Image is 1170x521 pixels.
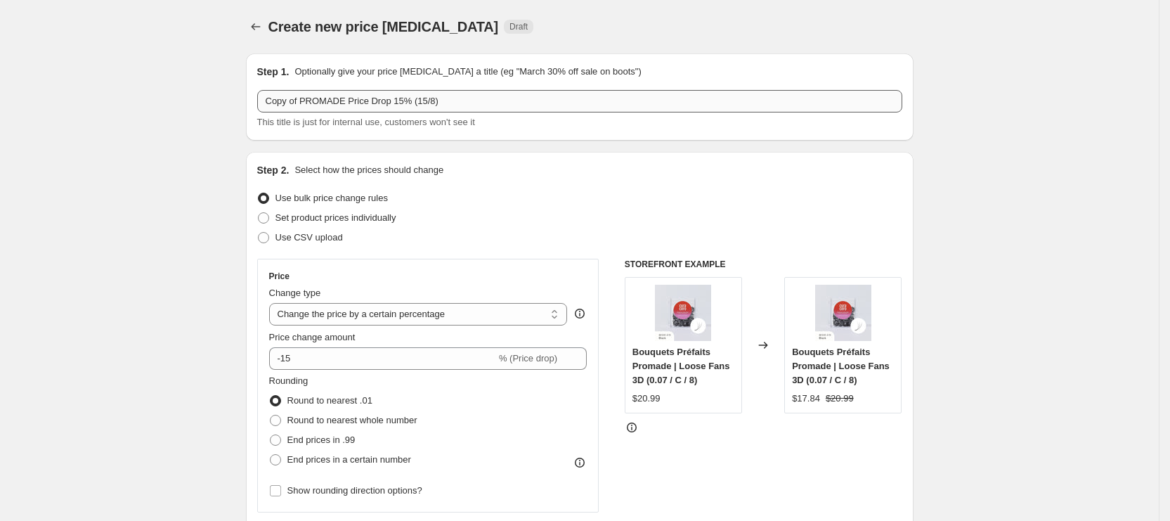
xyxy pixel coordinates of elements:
[294,163,443,177] p: Select how the prices should change
[246,17,266,37] button: Price change jobs
[257,65,290,79] h2: Step 1.
[625,259,902,270] h6: STOREFRONT EXAMPLE
[287,395,372,406] span: Round to nearest .01
[269,288,321,298] span: Change type
[826,392,854,406] strike: $20.99
[275,212,396,223] span: Set product prices individually
[655,285,711,341] img: Legend_LoosePromade-01_80x.jpg
[632,347,730,385] span: Bouquets Préfaits Promade | Loose Fans 3D (0.07 / C / 8)
[294,65,641,79] p: Optionally give your price [MEDICAL_DATA] a title (eg "March 30% off sale on boots")
[275,232,343,243] span: Use CSV upload
[287,415,417,425] span: Round to nearest whole number
[573,307,587,321] div: help
[275,193,388,203] span: Use bulk price change rules
[269,375,308,386] span: Rounding
[792,347,890,385] span: Bouquets Préfaits Promade | Loose Fans 3D (0.07 / C / 8)
[257,90,902,112] input: 30% off holiday sale
[269,271,290,282] h3: Price
[269,332,356,342] span: Price change amount
[287,435,356,445] span: End prices in .99
[257,163,290,177] h2: Step 2.
[257,117,475,127] span: This title is just for internal use, customers won't see it
[509,21,528,32] span: Draft
[287,485,422,496] span: Show rounding direction options?
[632,392,661,406] div: $20.99
[268,19,499,34] span: Create new price [MEDICAL_DATA]
[792,392,820,406] div: $17.84
[269,347,496,370] input: -15
[815,285,871,341] img: Legend_LoosePromade-01_80x.jpg
[287,454,411,465] span: End prices in a certain number
[499,353,557,364] span: % (Price drop)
